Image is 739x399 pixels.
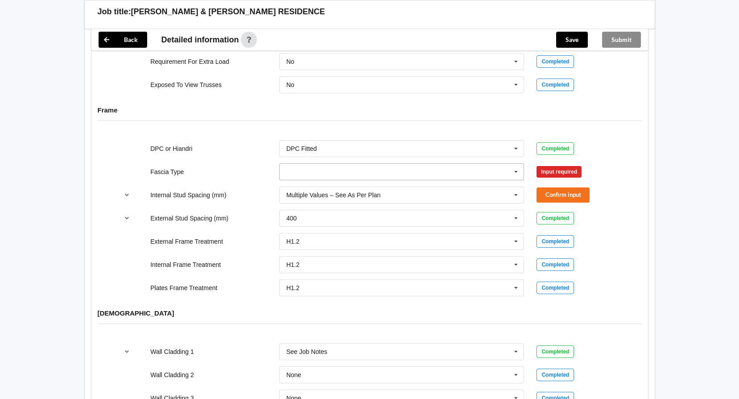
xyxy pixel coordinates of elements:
button: Confirm input [537,187,590,202]
div: H1.2 [286,262,300,268]
label: Fascia Type [150,168,184,175]
label: Wall Cladding 1 [150,348,194,355]
div: See Job Notes [286,349,327,355]
div: 400 [286,215,297,221]
label: Plates Frame Treatment [150,284,217,291]
div: No [286,58,294,65]
label: DPC or Hiandri [150,145,192,152]
div: Completed [537,79,574,91]
div: Completed [537,212,574,224]
label: Wall Cladding 2 [150,371,194,378]
h3: [PERSON_NAME] & [PERSON_NAME] RESIDENCE [131,7,325,17]
div: DPC Fitted [286,145,317,152]
label: Exposed To View Trusses [150,81,222,88]
div: Multiple Values – See As Per Plan [286,192,380,198]
label: Internal Stud Spacing (mm) [150,191,226,199]
div: Input required [537,166,582,178]
label: External Stud Spacing (mm) [150,215,228,222]
button: reference-toggle [118,187,136,203]
div: Completed [537,345,574,358]
div: No [286,82,294,88]
div: Completed [537,55,574,68]
h4: [DEMOGRAPHIC_DATA] [98,309,642,317]
div: Completed [537,142,574,155]
div: H1.2 [286,238,300,245]
label: External Frame Treatment [150,238,223,245]
h3: Job title: [98,7,131,17]
button: reference-toggle [118,344,136,360]
button: Back [99,32,147,48]
label: Internal Frame Treatment [150,261,221,268]
div: H1.2 [286,285,300,291]
div: Completed [537,369,574,381]
button: Save [556,32,588,48]
div: Completed [537,282,574,294]
label: Requirement For Extra Load [150,58,229,65]
div: Completed [537,258,574,271]
button: reference-toggle [118,210,136,226]
div: None [286,372,301,378]
span: Detailed information [161,36,239,44]
h4: Frame [98,106,642,114]
div: Completed [537,235,574,248]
